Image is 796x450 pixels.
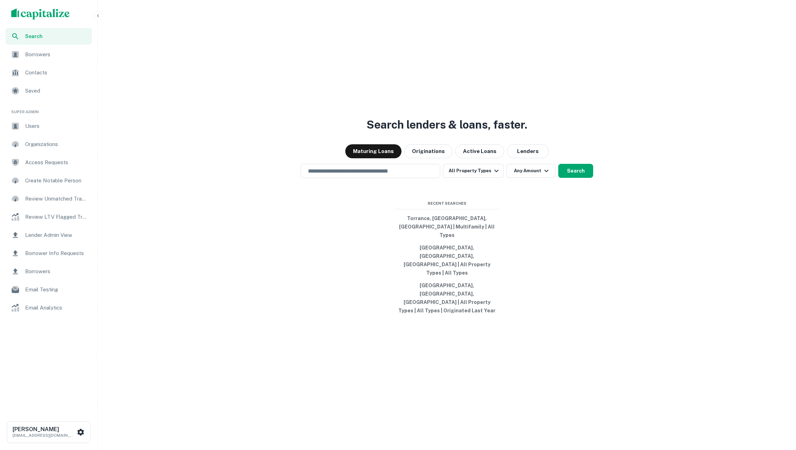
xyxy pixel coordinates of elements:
button: Torrance, [GEOGRAPHIC_DATA], [GEOGRAPHIC_DATA] | Multifamily | All Types [395,212,499,241]
h6: [PERSON_NAME] [13,427,75,432]
button: Search [558,164,593,178]
a: Create Notable Person [6,172,92,189]
span: Organizations [25,140,88,148]
a: Users [6,118,92,135]
span: Email Testing [25,285,88,294]
span: Create Notable Person [25,176,88,185]
span: Saved [25,87,88,95]
span: Search [25,32,88,40]
p: [EMAIL_ADDRESS][DOMAIN_NAME] [13,432,75,438]
span: Review Unmatched Transactions [25,195,88,203]
span: Email Analytics [25,304,88,312]
span: Review LTV Flagged Transactions [25,213,88,221]
a: Saved [6,82,92,99]
button: Any Amount [507,164,555,178]
button: [PERSON_NAME][EMAIL_ADDRESS][DOMAIN_NAME] [7,421,90,443]
button: Originations [404,144,452,158]
button: Maturing Loans [345,144,401,158]
a: Contacts [6,64,92,81]
li: Super Admin [6,101,92,118]
a: Search [6,28,92,45]
a: Email Testing [6,281,92,298]
a: Borrowers [6,263,92,280]
span: Borrowers [25,50,88,59]
iframe: Chat Widget [761,394,796,428]
span: Users [25,122,88,130]
button: [GEOGRAPHIC_DATA], [GEOGRAPHIC_DATA], [GEOGRAPHIC_DATA] | All Property Types | All Types [395,241,499,279]
span: Access Requests [25,158,88,167]
img: capitalize-logo.png [11,8,70,20]
a: Organizations [6,136,92,153]
a: Lender Admin View [6,227,92,244]
h3: Search lenders & loans, faster. [367,116,527,133]
span: Contacts [25,68,88,77]
button: [GEOGRAPHIC_DATA], [GEOGRAPHIC_DATA], [GEOGRAPHIC_DATA] | All Property Types | All Types | Origin... [395,279,499,317]
button: All Property Types [443,164,504,178]
a: Review Unmatched Transactions [6,190,92,207]
span: Recent Searches [395,201,499,206]
button: Active Loans [455,144,504,158]
a: Email Analytics [6,299,92,316]
span: Borrower Info Requests [25,249,88,257]
a: Review LTV Flagged Transactions [6,209,92,225]
a: Borrowers [6,46,92,63]
span: Lender Admin View [25,231,88,239]
a: Borrower Info Requests [6,245,92,262]
span: Borrowers [25,267,88,276]
button: Lenders [507,144,549,158]
a: Access Requests [6,154,92,171]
